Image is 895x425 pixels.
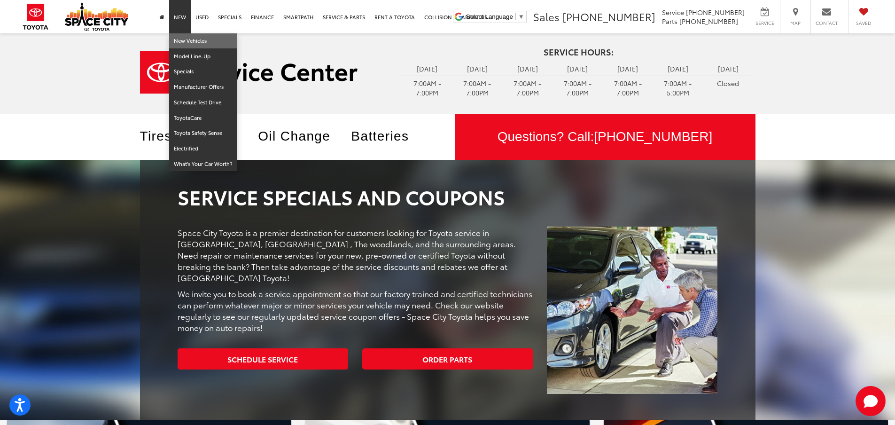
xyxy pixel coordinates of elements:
[679,16,738,26] span: [PHONE_NUMBER]
[603,62,653,76] td: [DATE]
[553,62,603,76] td: [DATE]
[452,62,503,76] td: [DATE]
[169,157,237,172] a: What's Your Car Worth?
[466,13,513,20] span: Select Language
[562,9,655,24] span: [PHONE_NUMBER]
[653,76,703,100] td: 7:00AM - 5:00PM
[178,186,718,207] h2: Service Specials And Coupons
[518,13,524,20] span: ▼
[169,64,237,79] a: Specials
[466,13,524,20] a: Select Language​
[502,62,553,76] td: [DATE]
[452,76,503,100] td: 7:00AM - 7:00PM
[402,47,755,57] h4: Service Hours:
[455,114,755,160] div: Questions? Call:
[169,110,237,126] a: ToyotaCare
[816,20,838,26] span: Contact
[533,9,560,24] span: Sales
[662,8,684,17] span: Service
[553,76,603,100] td: 7:00AM - 7:00PM
[856,386,886,416] button: Toggle Chat Window
[785,20,806,26] span: Map
[402,76,452,100] td: 7:00AM - 7:00PM
[856,386,886,416] svg: Start Chat
[402,62,452,76] td: [DATE]
[547,227,717,394] img: Service Center | Space City Toyota in Humble TX
[603,76,653,100] td: 7:00AM - 7:00PM
[351,129,423,143] a: Batteries
[594,129,712,144] span: [PHONE_NUMBER]
[853,20,874,26] span: Saved
[140,51,358,94] img: Service Center | Space City Toyota in Humble TX
[65,2,128,31] img: Space City Toyota
[140,51,388,94] a: Service Center | Space City Toyota in Humble TX
[703,76,753,90] td: Closed
[169,95,237,110] a: Schedule Test Drive
[169,33,237,49] a: New Vehicles
[169,49,237,64] a: Model Line-Up
[662,16,677,26] span: Parts
[258,129,344,143] a: Oil Change
[502,76,553,100] td: 7:00AM - 7:00PM
[178,348,348,370] a: Schedule Service
[653,62,703,76] td: [DATE]
[169,141,237,157] a: Electrified
[140,129,186,143] a: Tires
[754,20,775,26] span: Service
[455,114,755,160] a: Questions? Call:[PHONE_NUMBER]
[703,62,753,76] td: [DATE]
[178,227,533,283] p: Space City Toyota is a premier destination for customers looking for Toyota service in [GEOGRAPHI...
[169,126,237,141] a: Toyota Safety Sense
[169,79,237,95] a: Manufacturer Offers
[362,348,533,370] a: Order Parts
[178,288,533,333] p: We invite you to book a service appointment so that our factory trained and certified technicians...
[686,8,745,17] span: [PHONE_NUMBER]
